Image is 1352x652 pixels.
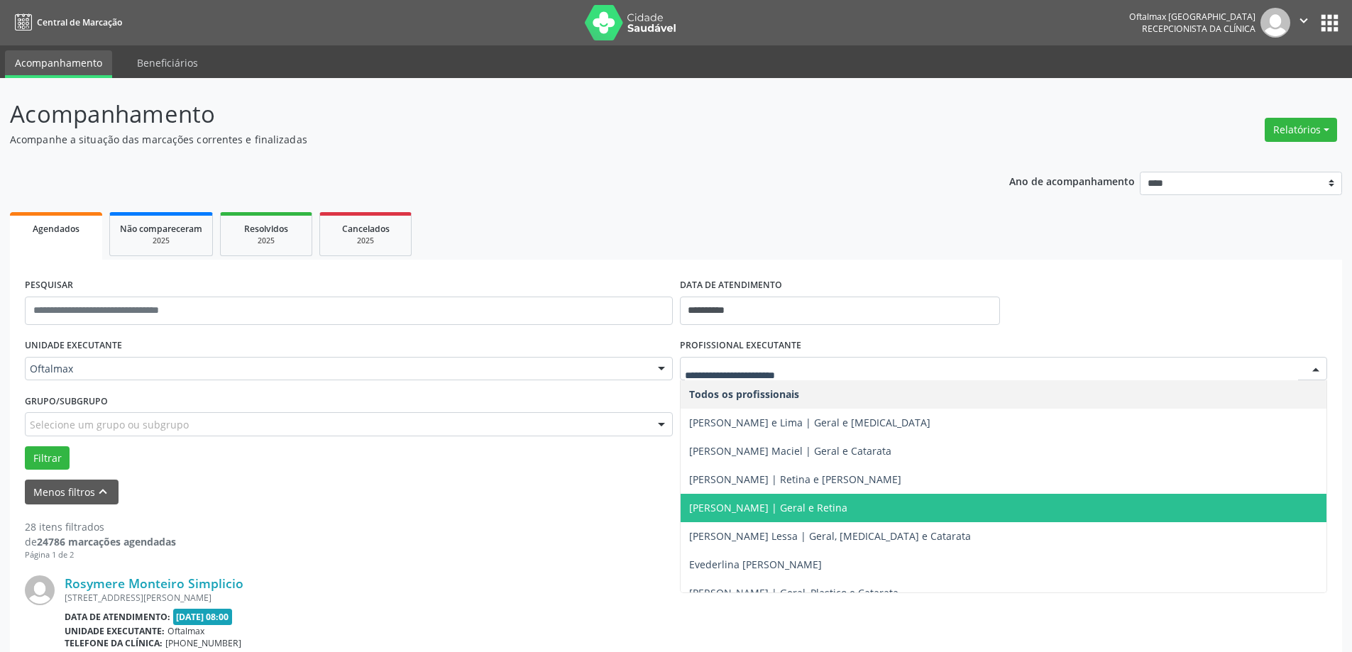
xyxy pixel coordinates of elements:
[127,50,208,75] a: Beneficiários
[1290,8,1317,38] button: 
[65,592,1114,604] div: [STREET_ADDRESS][PERSON_NAME]
[25,534,176,549] div: de
[65,637,163,649] b: Telefone da clínica:
[689,444,891,458] span: [PERSON_NAME] Maciel | Geral e Catarata
[25,480,119,504] button: Menos filtroskeyboard_arrow_up
[25,549,176,561] div: Página 1 de 2
[173,609,233,625] span: [DATE] 08:00
[231,236,302,246] div: 2025
[25,519,176,534] div: 28 itens filtrados
[30,362,644,376] span: Oftalmax
[1260,8,1290,38] img: img
[167,625,204,637] span: Oftalmax
[1129,11,1255,23] div: Oftalmax [GEOGRAPHIC_DATA]
[25,575,55,605] img: img
[342,223,390,235] span: Cancelados
[244,223,288,235] span: Resolvidos
[10,132,942,147] p: Acompanhe a situação das marcações correntes e finalizadas
[689,501,847,514] span: [PERSON_NAME] | Geral e Retina
[1009,172,1135,189] p: Ano de acompanhamento
[689,387,799,401] span: Todos os profissionais
[37,535,176,548] strong: 24786 marcações agendadas
[689,586,898,599] span: [PERSON_NAME] | Geral, Plastico e Catarata
[25,335,122,357] label: UNIDADE EXECUTANTE
[65,575,243,591] a: Rosymere Monteiro Simplicio
[1296,13,1312,28] i: 
[120,236,202,246] div: 2025
[680,335,801,357] label: PROFISSIONAL EXECUTANTE
[65,625,165,637] b: Unidade executante:
[25,446,70,470] button: Filtrar
[95,484,111,499] i: keyboard_arrow_up
[10,11,122,34] a: Central de Marcação
[5,50,112,78] a: Acompanhamento
[33,223,79,235] span: Agendados
[1142,23,1255,35] span: Recepcionista da clínica
[65,611,170,623] b: Data de atendimento:
[689,529,971,543] span: [PERSON_NAME] Lessa | Geral, [MEDICAL_DATA] e Catarata
[25,390,108,412] label: Grupo/Subgrupo
[330,236,401,246] div: 2025
[30,417,189,432] span: Selecione um grupo ou subgrupo
[1317,11,1342,35] button: apps
[25,275,73,297] label: PESQUISAR
[689,416,930,429] span: [PERSON_NAME] e Lima | Geral e [MEDICAL_DATA]
[689,558,822,571] span: Evederlina [PERSON_NAME]
[680,275,782,297] label: DATA DE ATENDIMENTO
[120,223,202,235] span: Não compareceram
[165,637,241,649] span: [PHONE_NUMBER]
[37,16,122,28] span: Central de Marcação
[1265,118,1337,142] button: Relatórios
[10,96,942,132] p: Acompanhamento
[689,473,901,486] span: [PERSON_NAME] | Retina e [PERSON_NAME]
